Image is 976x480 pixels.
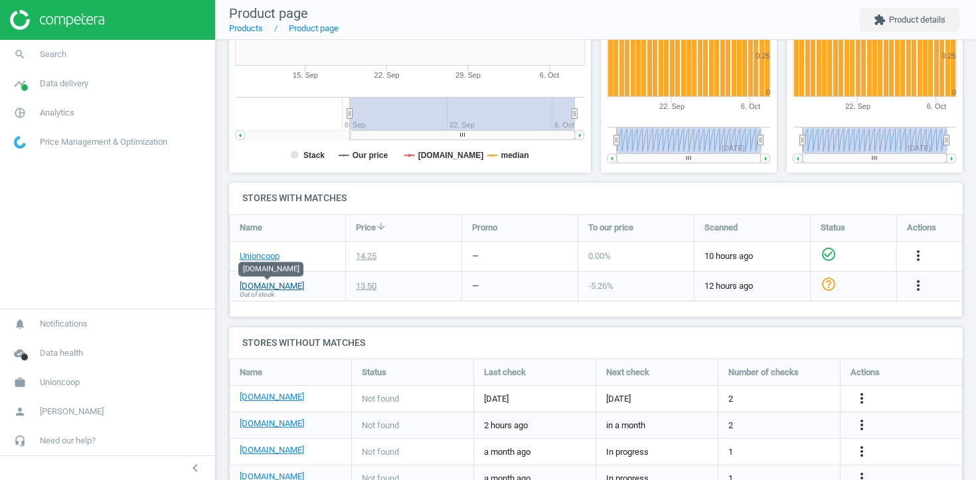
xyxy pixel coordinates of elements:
span: In progress [606,446,649,458]
i: headset_mic [7,428,33,453]
div: [DOMAIN_NAME] [238,262,303,276]
tspan: 22. Sep [374,71,400,79]
tspan: 29. Sep [455,71,481,79]
button: more_vert [854,390,870,408]
img: ajHJNr6hYgQAAAAASUVORK5CYII= [10,10,104,30]
a: Product page [289,23,339,33]
a: [DOMAIN_NAME] [240,444,304,456]
span: Product page [229,5,308,21]
i: more_vert [854,443,870,459]
button: more_vert [854,417,870,434]
span: Not found [362,446,399,458]
i: search [7,42,33,67]
span: Last check [484,366,526,378]
span: [DATE] [484,393,586,405]
span: 2 [728,420,733,432]
span: Status [362,366,386,378]
div: 13.50 [356,280,376,292]
tspan: 22. Sep [845,102,870,110]
span: Next check [606,366,649,378]
tspan: 22. Sep [659,102,685,110]
i: arrow_downward [376,221,386,232]
span: in a month [606,420,645,432]
span: Name [240,366,262,378]
button: more_vert [854,443,870,461]
div: — [472,280,479,292]
span: To our price [588,222,633,234]
h4: Stores without matches [229,327,963,359]
button: extensionProduct details [860,8,959,32]
img: wGWNvw8QSZomAAAAABJRU5ErkJggg== [14,136,26,149]
tspan: 15. Sep [293,71,318,79]
tspan: median [501,151,529,160]
span: 2 hours ago [484,420,586,432]
span: 1 [728,446,733,458]
span: Need our help? [40,435,96,447]
span: Number of checks [728,366,799,378]
text: 0.25 [942,52,956,60]
text: 0 [766,88,770,96]
button: more_vert [910,278,926,295]
tspan: 6. Oct [927,102,946,110]
button: chevron_left [179,459,212,477]
span: Promo [472,222,497,234]
i: extension [874,14,886,26]
span: Out of stock [240,290,274,299]
span: 0.00 % [588,251,611,261]
div: 14.25 [356,250,376,262]
text: 0 [952,88,956,96]
i: more_vert [910,278,926,293]
span: Not found [362,420,399,432]
tspan: Stack [303,151,325,160]
h4: Stores with matches [229,183,963,214]
div: — [472,250,479,262]
i: pie_chart_outlined [7,100,33,125]
text: 0.25 [756,52,770,60]
i: more_vert [854,417,870,433]
span: Not found [362,393,399,405]
span: Actions [907,222,936,234]
span: 2 [728,393,733,405]
a: [DOMAIN_NAME] [240,280,304,292]
span: Search [40,48,66,60]
span: Price Management & Optimization [40,136,167,148]
span: Scanned [704,222,738,234]
span: Name [240,222,262,234]
i: check_circle_outline [821,246,837,262]
span: -5.26 % [588,281,613,291]
span: Notifications [40,318,88,330]
i: more_vert [854,390,870,406]
tspan: 6. Oct [741,102,760,110]
a: Products [229,23,263,33]
span: 12 hours ago [704,280,800,292]
span: Unioncoop [40,376,80,388]
span: Data delivery [40,78,88,90]
span: a month ago [484,446,586,458]
i: more_vert [910,248,926,264]
span: Price [356,222,376,234]
span: [PERSON_NAME] [40,406,104,418]
i: notifications [7,311,33,337]
span: 10 hours ago [704,250,800,262]
a: [DOMAIN_NAME] [240,391,304,403]
tspan: 6. Oct [540,71,559,79]
span: Data health [40,347,83,359]
i: timeline [7,71,33,96]
span: Status [821,222,845,234]
a: Unioncoop [240,250,280,262]
tspan: Our price [353,151,388,160]
i: help_outline [821,276,837,292]
span: [DATE] [606,393,631,405]
i: cloud_done [7,341,33,366]
i: chevron_left [187,460,203,476]
span: Actions [851,366,880,378]
tspan: [DOMAIN_NAME] [418,151,484,160]
i: work [7,370,33,395]
span: Analytics [40,107,74,119]
button: more_vert [910,248,926,265]
a: [DOMAIN_NAME] [240,418,304,430]
i: person [7,399,33,424]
